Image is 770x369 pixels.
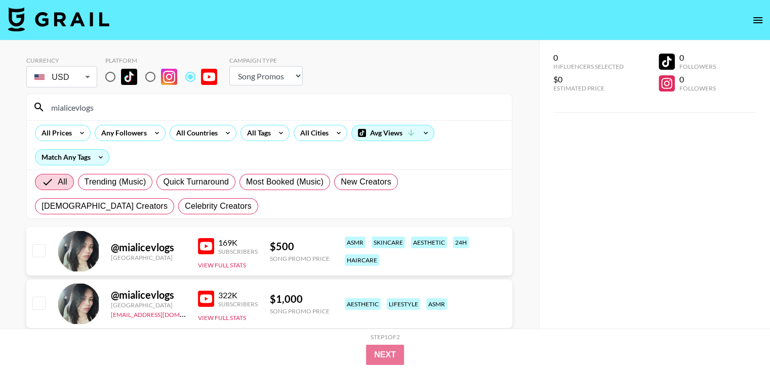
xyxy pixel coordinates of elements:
[35,125,74,141] div: All Prices
[679,74,715,84] div: 0
[111,241,186,254] div: @ mialicevlogs
[8,7,109,31] img: Grail Talent
[58,176,67,188] span: All
[198,291,214,307] img: YouTube
[679,53,715,63] div: 0
[163,176,229,188] span: Quick Turnaround
[387,298,420,310] div: lifestyle
[246,176,323,188] span: Most Booked (Music)
[371,333,400,341] div: Step 1 of 2
[679,63,715,70] div: Followers
[411,237,447,248] div: aesthetic
[352,125,434,141] div: Avg Views
[111,301,186,309] div: [GEOGRAPHIC_DATA]
[294,125,331,141] div: All Cities
[198,238,214,254] img: YouTube
[218,248,258,255] div: Subscribers
[35,150,109,165] div: Match Any Tags
[553,84,624,92] div: Estimated Price
[95,125,149,141] div: Any Followers
[241,125,273,141] div: All Tags
[111,254,186,261] div: [GEOGRAPHIC_DATA]
[170,125,220,141] div: All Countries
[270,255,330,262] div: Song Promo Price
[185,200,252,212] span: Celebrity Creators
[218,300,258,308] div: Subscribers
[111,289,186,301] div: @ mialicevlogs
[161,69,177,85] img: Instagram
[270,240,330,253] div: $ 500
[453,237,469,248] div: 24h
[553,63,624,70] div: Influencers Selected
[748,10,768,30] button: open drawer
[341,176,391,188] span: New Creators
[229,57,303,64] div: Campaign Type
[198,314,246,321] button: View Full Stats
[372,237,405,248] div: skincare
[345,237,366,248] div: asmr
[28,68,95,86] div: USD
[553,53,624,63] div: 0
[111,309,213,318] a: [EMAIL_ADDRESS][DOMAIN_NAME]
[426,298,447,310] div: asmr
[218,290,258,300] div: 322K
[679,84,715,92] div: Followers
[366,345,404,365] button: Next
[85,176,146,188] span: Trending (Music)
[26,57,97,64] div: Currency
[345,298,381,310] div: aesthetic
[121,69,137,85] img: TikTok
[270,307,330,315] div: Song Promo Price
[42,200,168,212] span: [DEMOGRAPHIC_DATA] Creators
[345,254,379,266] div: haircare
[270,293,330,305] div: $ 1,000
[45,99,506,115] input: Search by User Name
[553,74,624,84] div: $0
[105,57,225,64] div: Platform
[719,318,758,357] iframe: Drift Widget Chat Controller
[198,261,246,269] button: View Full Stats
[218,238,258,248] div: 169K
[201,69,217,85] img: YouTube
